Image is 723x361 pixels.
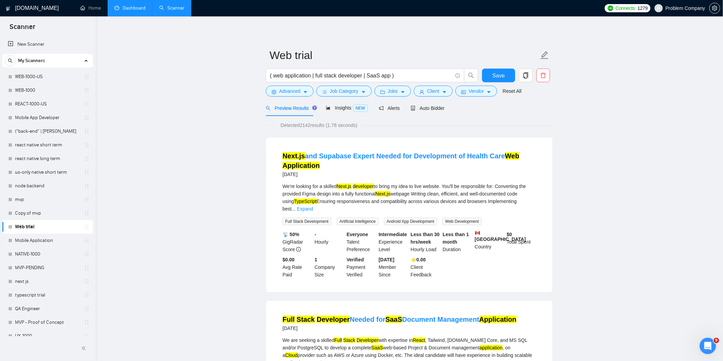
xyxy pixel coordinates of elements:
[519,72,532,78] span: copy
[427,87,439,95] span: Client
[384,218,437,225] span: Android App Development
[84,320,90,325] span: holder
[313,256,345,278] div: Company Size
[18,54,45,68] span: My Scanners
[316,86,371,97] button: barsJob Categorycaret-down
[411,232,440,245] b: Less than 30 hrs/week
[379,105,400,111] span: Alerts
[385,316,402,323] mark: SaaS
[84,101,90,107] span: holder
[322,89,327,95] span: bars
[15,84,80,97] a: WEB-1000
[84,211,90,216] span: holder
[475,231,526,242] b: [GEOGRAPHIC_DATA]
[15,165,80,179] a: us-only native short term
[15,70,80,84] a: WEB-1000-US
[4,22,41,36] span: Scanner
[475,231,480,235] img: 🇨🇦
[409,231,441,253] div: Hourly Load
[266,106,271,111] span: search
[276,121,362,129] span: Detected 2142 results (1.78 seconds)
[84,74,90,80] span: holder
[379,257,394,262] b: [DATE]
[411,105,445,111] span: Auto Bidder
[283,152,305,160] mark: Next.js
[84,251,90,257] span: holder
[345,256,378,278] div: Payment Verified
[343,337,355,343] mark: Stack
[540,51,549,60] span: edit
[84,333,90,339] span: holder
[159,5,185,11] a: searchScanner
[326,105,331,110] span: area-chart
[465,72,478,78] span: search
[710,5,720,11] span: setting
[464,69,478,82] button: search
[84,306,90,312] span: holder
[357,337,379,343] mark: Developer
[5,55,16,66] button: search
[283,218,331,225] span: Full Stack Development
[84,170,90,175] span: holder
[413,337,425,343] mark: React
[315,257,317,262] b: 1
[15,220,80,234] a: Web trial
[380,89,385,95] span: folder
[283,170,536,178] div: [DATE]
[15,206,80,220] a: Copy of mvp
[337,218,379,225] span: Artificial Intelligence
[297,206,313,212] a: Expand
[374,86,411,97] button: folderJobscaret-down
[15,125,80,138] a: ("back-end" | [PERSON_NAME]
[337,184,352,189] mark: Next.js
[294,199,316,204] mark: TypeScript
[377,256,409,278] div: Member Since
[709,3,720,14] button: setting
[297,316,315,323] mark: Stack
[414,86,453,97] button: userClientcaret-down
[283,152,519,169] a: Next.jsand Supabase Expert Needed for Development of Health CareWeb Application
[479,316,517,323] mark: Application
[5,58,15,63] span: search
[420,89,424,95] span: user
[283,232,299,237] b: 📡 50%
[442,89,447,95] span: caret-down
[312,105,318,111] div: Tooltip anchor
[285,352,298,358] mark: Cloud
[330,87,358,95] span: Job Category
[377,231,409,253] div: Experience Level
[482,69,515,82] button: Save
[81,345,88,352] span: double-left
[283,316,517,323] a: Full Stack DeveloperNeeded forSaaSDocument ManagementApplication
[114,5,146,11] a: dashboardDashboard
[266,105,315,111] span: Preview Results
[84,224,90,230] span: holder
[376,191,390,197] mark: Next.js
[638,4,648,12] span: 1279
[291,206,296,212] span: ...
[8,38,87,51] a: New Scanner
[84,142,90,148] span: holder
[283,162,320,169] mark: Application
[313,231,345,253] div: Hourly
[281,256,313,278] div: Avg Rate Paid
[714,338,719,343] span: 9
[15,247,80,261] a: NATIVE-1000
[15,302,80,316] a: QA Engineer
[15,234,80,247] a: Mobile Application
[84,88,90,93] span: holder
[345,231,378,253] div: Talent Preference
[480,345,503,350] mark: application
[519,69,533,82] button: copy
[266,86,314,97] button: settingAdvancedcaret-down
[347,257,364,262] b: Verified
[84,238,90,243] span: holder
[455,86,497,97] button: idcardVendorcaret-down
[283,316,295,323] mark: Full
[353,104,368,112] span: NEW
[15,316,80,329] a: MVP - Proof of Concept
[84,292,90,298] span: holder
[505,152,519,160] mark: Web
[443,232,469,245] b: Less than 1 month
[84,156,90,161] span: holder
